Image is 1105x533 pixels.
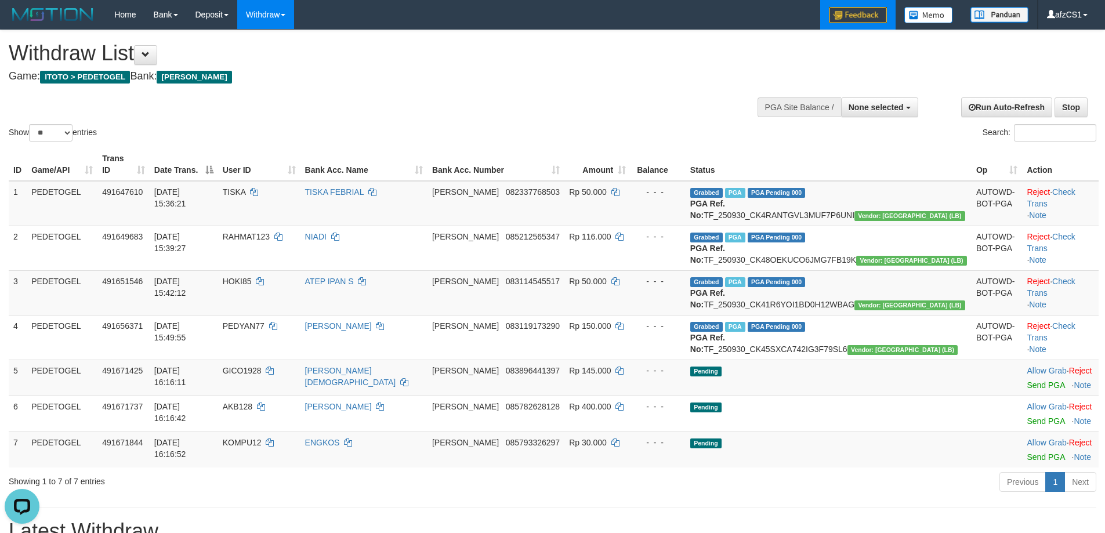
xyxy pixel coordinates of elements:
[748,322,806,332] span: PGA Pending
[97,148,150,181] th: Trans ID: activate to sort column ascending
[1022,315,1099,360] td: · ·
[569,402,611,411] span: Rp 400.000
[1014,124,1096,142] input: Search:
[829,7,887,23] img: Feedback.jpg
[1022,360,1099,396] td: ·
[1029,211,1046,220] a: Note
[1027,366,1068,375] span: ·
[305,321,372,331] a: [PERSON_NAME]
[27,396,97,432] td: PEDETOGEL
[748,277,806,287] span: PGA Pending
[690,438,722,448] span: Pending
[40,71,130,84] span: ITOTO > PEDETOGEL
[1022,432,1099,467] td: ·
[569,366,611,375] span: Rp 145.000
[1022,226,1099,270] td: · ·
[506,366,560,375] span: Copy 083896441397 to clipboard
[27,148,97,181] th: Game/API: activate to sort column ascending
[223,232,270,241] span: RAHMAT123
[1027,380,1064,390] a: Send PGA
[150,148,218,181] th: Date Trans.: activate to sort column descending
[1029,300,1046,309] a: Note
[904,7,953,23] img: Button%20Memo.svg
[841,97,918,117] button: None selected
[223,366,262,375] span: GICO1928
[9,42,725,65] h1: Withdraw List
[218,148,300,181] th: User ID: activate to sort column ascending
[972,226,1023,270] td: AUTOWD-BOT-PGA
[223,187,246,197] span: TISKA
[1022,396,1099,432] td: ·
[102,321,143,331] span: 491656371
[305,366,396,387] a: [PERSON_NAME][DEMOGRAPHIC_DATA]
[1055,97,1088,117] a: Stop
[1027,366,1066,375] a: Allow Grab
[690,322,723,332] span: Grabbed
[432,321,499,331] span: [PERSON_NAME]
[1029,255,1046,264] a: Note
[27,226,97,270] td: PEDETOGEL
[305,438,340,447] a: ENGKOS
[27,360,97,396] td: PEDETOGEL
[1027,452,1064,462] a: Send PGA
[9,226,27,270] td: 2
[569,438,607,447] span: Rp 30.000
[635,437,681,448] div: - - -
[635,186,681,198] div: - - -
[758,97,841,117] div: PGA Site Balance /
[1045,472,1065,492] a: 1
[1074,452,1091,462] a: Note
[635,275,681,287] div: - - -
[223,402,252,411] span: AKB128
[1022,270,1099,315] td: · ·
[27,315,97,360] td: PEDETOGEL
[631,148,686,181] th: Balance
[223,277,252,286] span: HOKI85
[9,432,27,467] td: 7
[9,181,27,226] td: 1
[1027,402,1066,411] a: Allow Grab
[983,124,1096,142] label: Search:
[9,6,97,23] img: MOTION_logo.png
[1027,232,1050,241] a: Reject
[635,320,681,332] div: - - -
[27,432,97,467] td: PEDETOGEL
[1027,187,1050,197] a: Reject
[27,181,97,226] td: PEDETOGEL
[1027,321,1050,331] a: Reject
[27,270,97,315] td: PEDETOGEL
[849,103,904,112] span: None selected
[690,277,723,287] span: Grabbed
[154,232,186,253] span: [DATE] 15:39:27
[9,315,27,360] td: 4
[725,233,745,242] span: Marked by afzCS1
[5,5,39,39] button: Open LiveChat chat widget
[223,438,262,447] span: KOMPU12
[972,181,1023,226] td: AUTOWD-BOT-PGA
[564,148,631,181] th: Amount: activate to sort column ascending
[686,181,972,226] td: TF_250930_CK4RANTGVL3MUF7P6UNI
[427,148,564,181] th: Bank Acc. Number: activate to sort column ascending
[432,232,499,241] span: [PERSON_NAME]
[856,256,967,266] span: Vendor URL: https://dashboard.q2checkout.com/secure
[506,402,560,411] span: Copy 085782628128 to clipboard
[223,321,265,331] span: PEDYAN77
[1069,402,1092,411] a: Reject
[506,438,560,447] span: Copy 085793326297 to clipboard
[9,124,97,142] label: Show entries
[569,321,611,331] span: Rp 150.000
[154,321,186,342] span: [DATE] 15:49:55
[690,233,723,242] span: Grabbed
[1027,416,1064,426] a: Send PGA
[1069,438,1092,447] a: Reject
[432,366,499,375] span: [PERSON_NAME]
[1027,402,1068,411] span: ·
[305,402,372,411] a: [PERSON_NAME]
[690,199,725,220] b: PGA Ref. No:
[1027,232,1075,253] a: Check Trans
[102,277,143,286] span: 491651546
[635,231,681,242] div: - - -
[102,232,143,241] span: 491649683
[102,187,143,197] span: 491647610
[686,270,972,315] td: TF_250930_CK41R6YOI1BD0H12WBAG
